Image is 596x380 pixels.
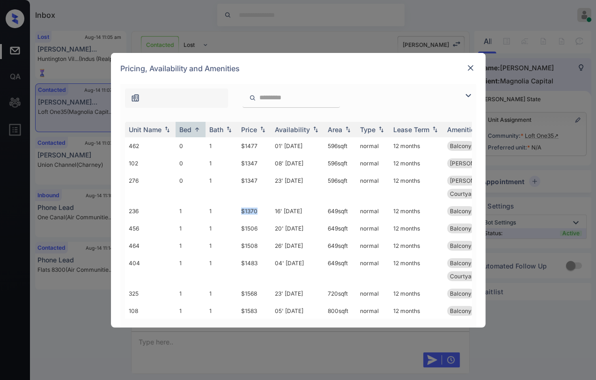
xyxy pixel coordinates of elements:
[390,202,443,220] td: 12 months
[206,254,237,285] td: 1
[450,260,471,267] span: Balcony
[125,202,176,220] td: 236
[356,302,390,320] td: normal
[176,155,206,172] td: 0
[450,160,500,167] span: [PERSON_NAME]...
[224,126,234,133] img: sorting
[450,177,500,184] span: [PERSON_NAME]...
[271,220,324,237] td: 20' [DATE]
[450,242,471,249] span: Balcony
[176,302,206,320] td: 1
[356,155,390,172] td: normal
[162,126,172,133] img: sorting
[209,126,223,134] div: Bath
[125,172,176,202] td: 276
[356,285,390,302] td: normal
[176,172,206,202] td: 0
[271,237,324,254] td: 26' [DATE]
[390,302,443,320] td: 12 months
[271,202,324,220] td: 16' [DATE]
[176,202,206,220] td: 1
[271,137,324,155] td: 01' [DATE]
[324,220,356,237] td: 649 sqft
[360,126,375,134] div: Type
[376,126,386,133] img: sorting
[328,126,342,134] div: Area
[249,94,256,102] img: icon-zuma
[324,202,356,220] td: 649 sqft
[271,285,324,302] td: 23' [DATE]
[390,172,443,202] td: 12 months
[450,208,471,215] span: Balcony
[237,285,271,302] td: $1568
[129,126,162,134] div: Unit Name
[258,126,267,133] img: sorting
[206,237,237,254] td: 1
[324,285,356,302] td: 720 sqft
[206,155,237,172] td: 1
[206,202,237,220] td: 1
[356,202,390,220] td: normal
[176,285,206,302] td: 1
[125,237,176,254] td: 464
[356,137,390,155] td: normal
[324,254,356,285] td: 649 sqft
[450,290,471,297] span: Balcony
[275,126,310,134] div: Availability
[430,126,440,133] img: sorting
[237,155,271,172] td: $1347
[176,220,206,237] td: 1
[271,302,324,320] td: 05' [DATE]
[176,254,206,285] td: 1
[390,220,443,237] td: 12 months
[390,285,443,302] td: 12 months
[125,302,176,320] td: 108
[125,220,176,237] td: 456
[271,155,324,172] td: 08' [DATE]
[237,172,271,202] td: $1347
[237,302,271,320] td: $1583
[450,190,491,197] span: Courtyard view
[311,126,320,133] img: sorting
[324,302,356,320] td: 800 sqft
[179,126,191,134] div: Bed
[176,237,206,254] td: 1
[125,254,176,285] td: 404
[447,126,478,134] div: Amenities
[450,273,491,280] span: Courtyard view
[324,172,356,202] td: 596 sqft
[450,225,471,232] span: Balcony
[463,90,474,101] img: icon-zuma
[111,53,486,84] div: Pricing, Availability and Amenities
[206,220,237,237] td: 1
[393,126,429,134] div: Lease Term
[125,137,176,155] td: 462
[125,285,176,302] td: 325
[206,285,237,302] td: 1
[206,172,237,202] td: 1
[390,155,443,172] td: 12 months
[324,137,356,155] td: 596 sqft
[241,126,257,134] div: Price
[237,202,271,220] td: $1370
[356,220,390,237] td: normal
[237,237,271,254] td: $1508
[450,307,471,314] span: Balcony
[206,302,237,320] td: 1
[271,254,324,285] td: 04' [DATE]
[390,237,443,254] td: 12 months
[237,254,271,285] td: $1483
[125,155,176,172] td: 102
[237,220,271,237] td: $1506
[176,137,206,155] td: 0
[466,63,475,73] img: close
[356,237,390,254] td: normal
[450,142,471,149] span: Balcony
[390,137,443,155] td: 12 months
[192,126,202,133] img: sorting
[237,137,271,155] td: $1477
[356,254,390,285] td: normal
[356,172,390,202] td: normal
[390,254,443,285] td: 12 months
[324,155,356,172] td: 596 sqft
